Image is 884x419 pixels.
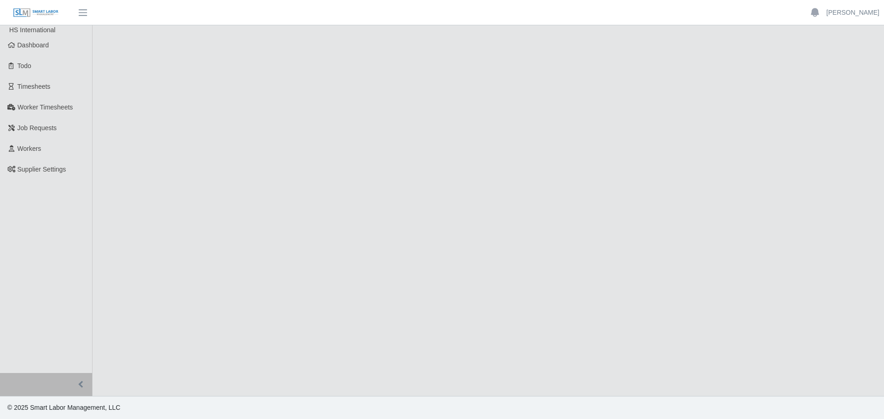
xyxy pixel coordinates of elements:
span: Dashboard [17,41,49,49]
span: Timesheets [17,83,51,90]
span: Worker Timesheets [17,103,73,111]
span: Workers [17,145,41,152]
a: [PERSON_NAME] [826,8,879,17]
span: © 2025 Smart Labor Management, LLC [7,404,120,411]
span: Job Requests [17,124,57,132]
span: Supplier Settings [17,166,66,173]
span: HS International [9,26,55,34]
img: SLM Logo [13,8,59,18]
span: Todo [17,62,31,69]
